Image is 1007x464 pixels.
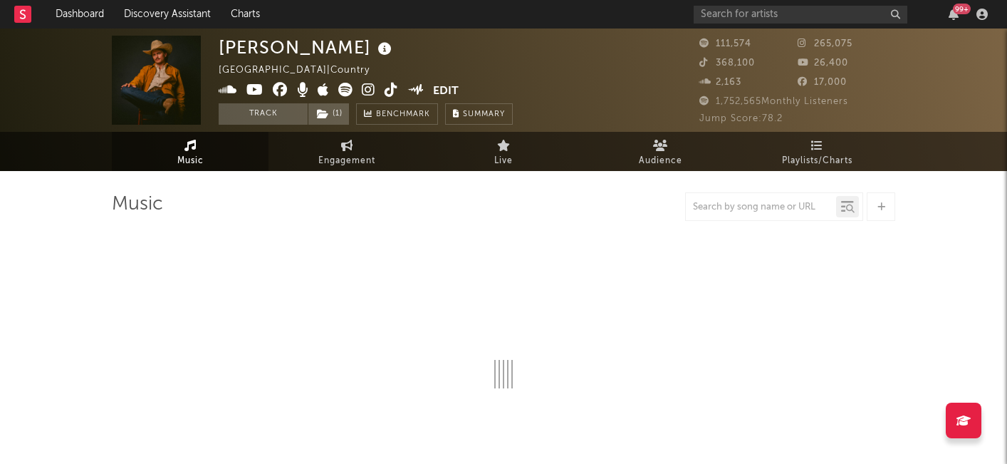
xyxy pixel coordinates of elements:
button: (1) [308,103,349,125]
button: Summary [445,103,513,125]
button: Edit [433,83,459,100]
span: Audience [639,153,682,170]
input: Search by song name or URL [686,202,836,213]
span: 26,400 [798,58,848,68]
span: 17,000 [798,78,847,87]
span: 368,100 [699,58,755,68]
span: Playlists/Charts [782,153,852,170]
span: Jump Score: 78.2 [699,114,783,123]
a: Benchmark [356,103,438,125]
button: 99+ [949,9,959,20]
div: [PERSON_NAME] [219,36,395,59]
div: [GEOGRAPHIC_DATA] | Country [219,62,386,79]
span: 111,574 [699,39,751,48]
span: 2,163 [699,78,741,87]
button: Track [219,103,308,125]
a: Engagement [268,132,425,171]
a: Live [425,132,582,171]
span: Summary [463,110,505,118]
a: Audience [582,132,739,171]
span: ( 1 ) [308,103,350,125]
span: Live [494,153,513,170]
a: Music [112,132,268,171]
div: 99 + [953,4,971,14]
input: Search for artists [694,6,907,24]
span: Music [177,153,204,170]
span: 265,075 [798,39,852,48]
span: Benchmark [376,106,430,123]
span: 1,752,565 Monthly Listeners [699,97,848,106]
span: Engagement [318,153,375,170]
a: Playlists/Charts [739,132,895,171]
